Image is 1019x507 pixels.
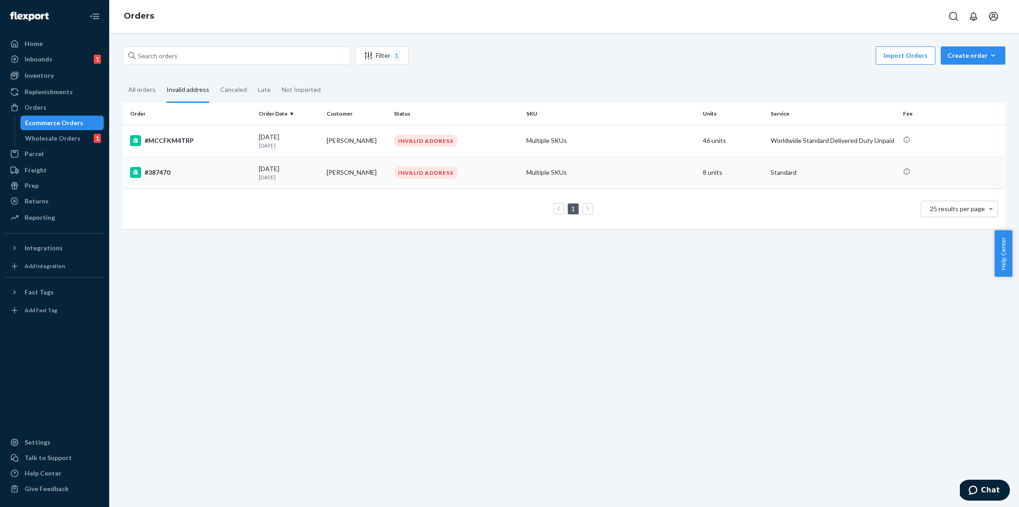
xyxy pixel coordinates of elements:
[259,164,319,181] div: [DATE]
[964,7,983,25] button: Open notifications
[699,125,767,157] td: 46 units
[390,103,523,125] th: Status
[20,131,104,146] a: Wholesale Orders1
[960,480,1010,502] iframe: Opens a widget where you can chat to one of our agents
[25,213,55,222] div: Reporting
[259,132,319,149] div: [DATE]
[5,68,104,83] a: Inventory
[25,149,44,158] div: Parcel
[394,135,458,147] div: INVALID ADDRESS
[5,100,104,115] a: Orders
[5,178,104,193] a: Prep
[393,50,400,61] div: 1
[94,55,101,64] div: 1
[930,205,985,213] span: 25 results per page
[5,451,104,465] button: Talk to Support
[941,46,1005,65] button: Create order
[5,303,104,318] a: Add Fast Tag
[94,134,101,143] div: 1
[5,36,104,51] a: Home
[948,51,999,60] div: Create order
[523,125,699,157] td: Multiple SKUs
[5,85,104,99] a: Replenishments
[771,168,896,177] p: Standard
[25,55,52,64] div: Inbounds
[994,230,1012,277] button: Help Center
[86,7,104,25] button: Close Navigation
[259,142,319,149] p: [DATE]
[220,78,247,101] div: Canceled
[25,87,73,96] div: Replenishments
[699,157,767,188] td: 8 units
[5,147,104,161] a: Parcel
[130,135,252,146] div: #MCCFKM4TRP
[123,103,255,125] th: Order
[166,78,209,103] div: Invalid address
[5,241,104,255] button: Integrations
[5,194,104,208] a: Returns
[25,262,65,270] div: Add Integration
[5,466,104,481] a: Help Center
[899,103,1005,125] th: Fee
[5,52,104,66] a: Inbounds1
[5,210,104,225] a: Reporting
[5,482,104,496] button: Give Feedback
[523,157,699,188] td: Multiple SKUs
[25,288,54,297] div: Fast Tags
[25,71,54,80] div: Inventory
[255,103,323,125] th: Order Date
[523,103,699,125] th: SKU
[25,438,50,447] div: Settings
[5,259,104,274] a: Add Integration
[25,469,61,478] div: Help Center
[25,197,49,206] div: Returns
[25,103,46,112] div: Orders
[123,46,350,65] input: Search orders
[25,306,57,314] div: Add Fast Tag
[327,110,387,117] div: Customer
[323,125,391,157] td: [PERSON_NAME]
[25,484,69,493] div: Give Feedback
[5,163,104,177] a: Freight
[25,453,72,462] div: Talk to Support
[323,157,391,188] td: [PERSON_NAME]
[25,166,47,175] div: Freight
[25,181,39,190] div: Prep
[25,39,43,48] div: Home
[259,173,319,181] p: [DATE]
[282,78,321,101] div: Not Imported
[10,12,49,21] img: Flexport logo
[394,167,458,179] div: INVALID ADDRESS
[25,134,81,143] div: Wholesale Orders
[25,243,63,253] div: Integrations
[5,435,104,450] a: Settings
[767,103,899,125] th: Service
[699,103,767,125] th: Units
[116,3,161,30] ol: breadcrumbs
[20,116,104,130] a: Ecommerce Orders
[944,7,963,25] button: Open Search Box
[128,78,156,101] div: All orders
[5,285,104,299] button: Fast Tags
[124,11,154,21] a: Orders
[258,78,271,101] div: Late
[356,50,408,61] div: Filter
[771,136,896,145] p: Worldwide Standard Delivered Duty Unpaid
[876,46,935,65] button: Import Orders
[25,118,83,127] div: Ecommerce Orders
[356,46,409,65] button: Filter
[130,167,252,178] div: #387470
[570,205,577,213] a: Page 1 is your current page
[984,7,1003,25] button: Open account menu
